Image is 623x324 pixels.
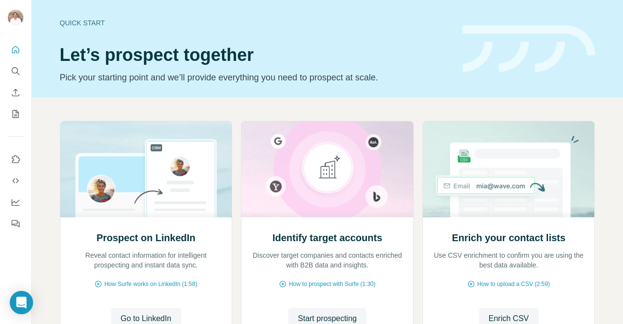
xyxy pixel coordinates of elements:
[433,250,585,270] p: Use CSV enrichment to confirm you are using the best data available.
[462,25,595,73] img: banner
[422,121,595,217] img: Enrich your contact lists
[452,231,565,245] h2: Enrich your contact lists
[273,231,383,245] h2: Identify target accounts
[8,151,23,168] button: Use Surfe on LinkedIn
[60,18,451,28] div: Quick start
[70,250,222,270] p: Reveal contact information for intelligent prospecting and instant data sync.
[8,172,23,190] button: Use Surfe API
[8,193,23,211] button: Dashboard
[104,280,197,288] span: How Surfe works on LinkedIn (1:58)
[289,280,375,288] span: How to prospect with Surfe (1:30)
[251,250,403,270] p: Discover target companies and contacts enriched with B2B data and insights.
[8,41,23,58] button: Quick start
[8,10,23,25] img: Avatar
[8,215,23,232] button: Feedback
[477,280,550,288] span: How to upload a CSV (2:59)
[60,121,233,217] img: Prospect on LinkedIn
[8,105,23,123] button: My lists
[96,231,195,245] h2: Prospect on LinkedIn
[241,121,414,217] img: Identify target accounts
[8,62,23,80] button: Search
[60,45,451,65] h1: Let’s prospect together
[8,84,23,101] button: Enrich CSV
[10,291,33,314] div: Open Intercom Messenger
[60,71,451,84] p: Pick your starting point and we’ll provide everything you need to prospect at scale.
